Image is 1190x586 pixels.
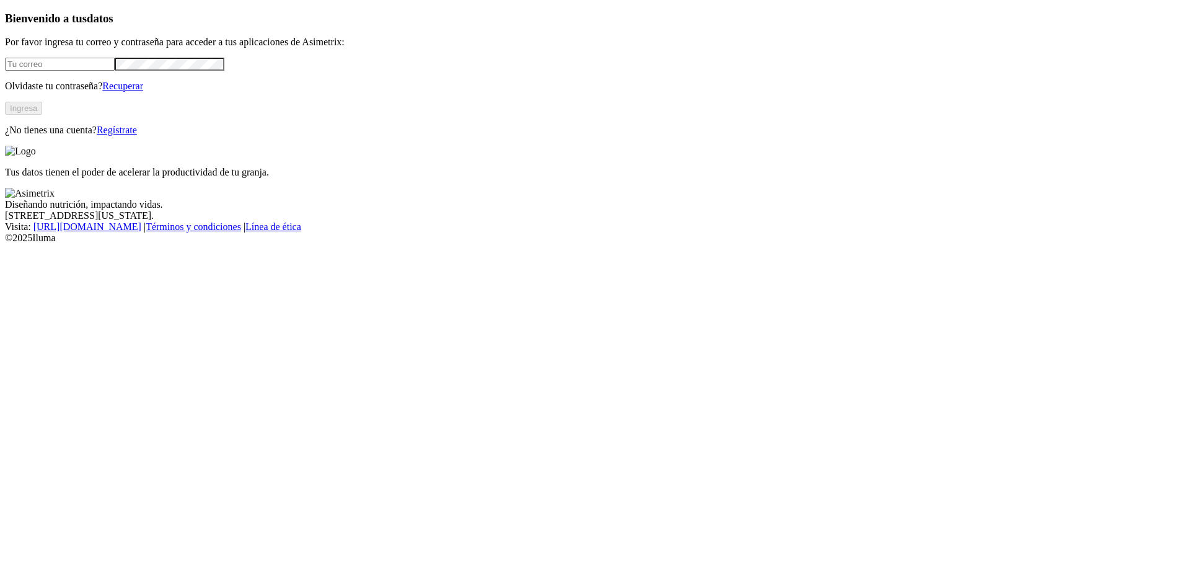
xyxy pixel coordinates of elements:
[97,125,137,135] a: Regístrate
[245,221,301,232] a: Línea de ética
[5,199,1185,210] div: Diseñando nutrición, impactando vidas.
[5,221,1185,233] div: Visita : | |
[5,188,55,199] img: Asimetrix
[5,37,1185,48] p: Por favor ingresa tu correo y contraseña para acceder a tus aplicaciones de Asimetrix:
[5,58,115,71] input: Tu correo
[146,221,241,232] a: Términos y condiciones
[5,102,42,115] button: Ingresa
[5,146,36,157] img: Logo
[87,12,113,25] span: datos
[5,210,1185,221] div: [STREET_ADDRESS][US_STATE].
[5,125,1185,136] p: ¿No tienes una cuenta?
[5,167,1185,178] p: Tus datos tienen el poder de acelerar la productividad de tu granja.
[102,81,143,91] a: Recuperar
[5,233,1185,244] div: © 2025 Iluma
[33,221,141,232] a: [URL][DOMAIN_NAME]
[5,12,1185,25] h3: Bienvenido a tus
[5,81,1185,92] p: Olvidaste tu contraseña?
